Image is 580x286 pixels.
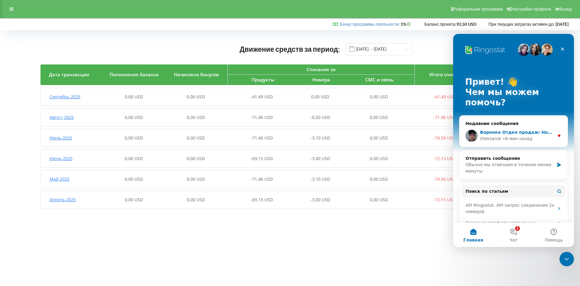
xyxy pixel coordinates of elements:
[311,197,330,202] span: -3,00 USD
[312,77,330,83] span: Номера
[50,135,72,141] span: Июль , 2025
[10,204,30,208] span: Главная
[251,114,273,120] span: -71,46 USD
[251,135,273,141] span: -71,46 USD
[370,197,388,202] span: 0,00 USD
[433,94,456,100] span: -41,49 USD
[251,94,273,100] span: -41,49 USD
[424,21,456,27] span: Баланс проекта:
[433,114,456,120] span: -71,96 USD
[370,135,388,141] span: 0,00 USD
[125,114,143,120] span: 0,00 USD
[559,252,574,266] iframe: Intercom live chat
[50,114,74,120] span: Август , 2025
[27,102,48,108] div: Oleksandr
[187,114,205,120] span: 0,00 USD
[433,176,456,182] span: -74,56 USD
[370,176,388,182] span: 0,00 USD
[9,166,112,183] div: API Ringostat. API-запрос соединения 2х номеров
[9,183,112,195] div: Создание профиля сотрудника
[6,116,115,146] div: Отправить сообщениеОбычно мы отвечаем в течение менее минуты
[251,197,273,202] span: -69,15 USD
[187,176,205,182] span: 0,00 USD
[187,94,205,100] span: 0,00 USD
[49,71,89,77] span: Дата транзакции
[453,34,574,247] iframe: Intercom live chat
[12,168,101,181] div: API Ringostat. API-запрос соединения 2х номеров
[110,71,159,77] span: Пополнение баланса
[50,94,80,100] span: Сентябрь , 2025
[511,7,551,12] span: Настройки профиля
[311,94,329,100] span: 0,00 USD
[311,156,330,161] span: -3,00 USD
[50,156,72,161] span: Июнь , 2025
[251,176,273,182] span: -71,46 USD
[81,189,121,213] button: Помощь
[9,151,112,163] button: Поиск по статьям
[370,114,388,120] span: 0,00 USD
[433,156,456,161] span: -72,15 USD
[365,77,394,83] span: СМС и связь
[251,156,273,161] span: -69,15 USD
[311,176,330,182] span: -3,10 USD
[240,45,340,53] span: Движение средств за период:
[125,197,143,202] span: 0,00 USD
[12,128,101,140] div: Обычно мы отвечаем в течение менее минуты
[456,21,476,27] strong: 92,50 USD
[50,197,76,202] span: Апрель , 2025
[433,197,456,202] span: -72,15 USD
[307,66,336,72] span: Списание за
[311,135,330,141] span: -3,10 USD
[556,21,569,27] strong: [DATE]
[370,94,388,100] span: 0,00 USD
[370,156,388,161] span: 0,00 USD
[401,21,412,27] strong: 1%
[125,156,143,161] span: 0,00 USD
[40,189,80,213] button: Чат
[174,71,219,77] span: Начислено бонусов
[50,102,79,108] div: • 8 мин назад
[125,176,143,182] span: 0,00 USD
[340,21,400,27] span: :
[12,121,101,128] div: Отправить сообщение
[453,7,503,12] span: Реферальная программа
[104,10,115,21] div: Закрыть
[433,135,456,141] span: -74,56 USD
[187,135,205,141] span: 0,00 USD
[125,94,143,100] span: 0,00 USD
[340,21,398,27] a: Бонус программы лояльности
[12,154,55,161] span: Поиск по статьям
[27,96,153,101] span: Воронка Отдел продаж/ Новое обращение, верно?
[12,186,101,192] div: Создание профиля сотрудника
[559,7,572,12] span: Выход
[488,21,555,27] span: При текущих затратах активен до:
[50,176,69,182] span: Май , 2025
[92,204,110,208] span: Помощь
[187,197,205,202] span: 0,00 USD
[56,204,64,208] span: Чат
[311,114,330,120] span: -0,50 USD
[429,71,463,77] span: Итого списано
[187,156,205,161] span: 0,00 USD
[252,77,274,83] span: Продукты
[125,135,143,141] span: 0,00 USD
